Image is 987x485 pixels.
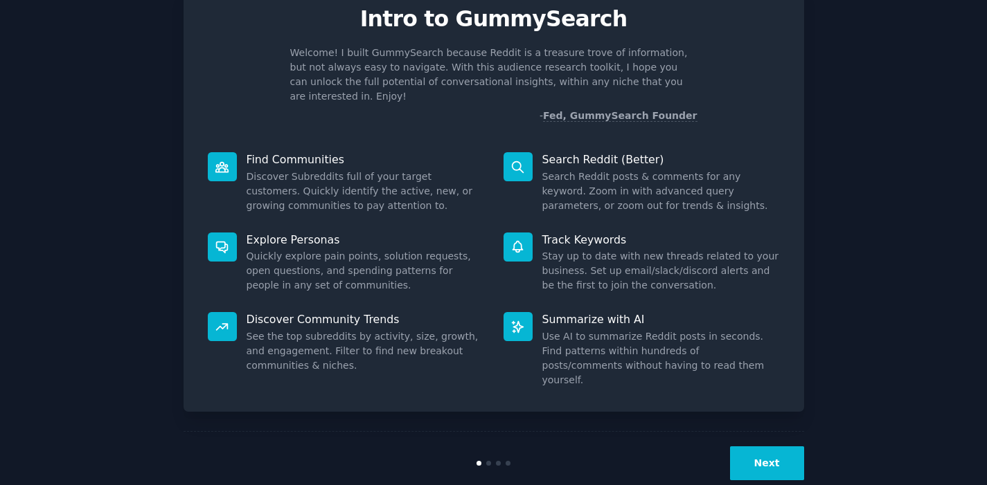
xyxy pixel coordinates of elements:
[542,152,780,167] p: Search Reddit (Better)
[542,249,780,293] dd: Stay up to date with new threads related to your business. Set up email/slack/discord alerts and ...
[542,312,780,327] p: Summarize with AI
[730,446,804,480] button: Next
[290,46,697,104] p: Welcome! I built GummySearch because Reddit is a treasure trove of information, but not always ea...
[247,312,484,327] p: Discover Community Trends
[542,329,780,387] dd: Use AI to summarize Reddit posts in seconds. Find patterns within hundreds of posts/comments with...
[247,152,484,167] p: Find Communities
[247,232,484,247] p: Explore Personas
[542,232,780,247] p: Track Keywords
[543,110,697,122] a: Fed, GummySearch Founder
[540,109,697,123] div: -
[247,170,484,213] dd: Discover Subreddits full of your target customers. Quickly identify the active, new, or growing c...
[198,7,790,31] p: Intro to GummySearch
[247,249,484,293] dd: Quickly explore pain points, solution requests, open questions, and spending patterns for people ...
[542,170,780,213] dd: Search Reddit posts & comments for any keyword. Zoom in with advanced query parameters, or zoom o...
[247,329,484,373] dd: See the top subreddits by activity, size, growth, and engagement. Filter to find new breakout com...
